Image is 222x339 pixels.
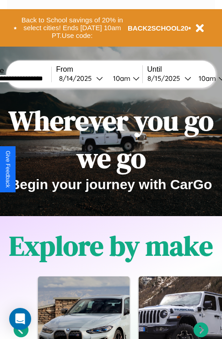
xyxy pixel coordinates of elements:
button: 10am [106,74,142,83]
b: BACK2SCHOOL20 [128,24,189,32]
div: Open Intercom Messenger [9,308,31,330]
label: From [56,65,142,74]
div: 10am [194,74,218,83]
div: 8 / 15 / 2025 [147,74,184,83]
button: Back to School savings of 20% in select cities! Ends [DATE] 10am PT.Use code: [17,14,128,42]
div: 10am [108,74,133,83]
div: Give Feedback [5,151,11,188]
h1: Explore by make [9,227,213,265]
button: 8/14/2025 [56,74,106,83]
div: 8 / 14 / 2025 [59,74,96,83]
